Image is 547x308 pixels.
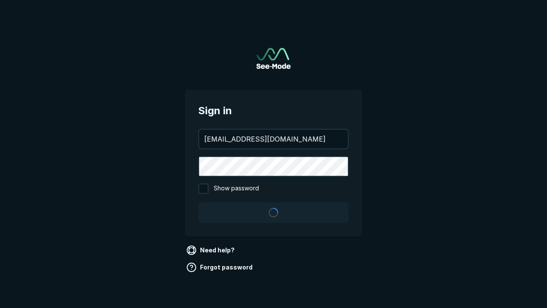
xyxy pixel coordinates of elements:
a: Forgot password [185,261,256,274]
span: Show password [214,184,259,194]
a: Go to sign in [256,48,291,69]
span: Sign in [198,103,349,118]
input: your@email.com [199,130,348,148]
img: See-Mode Logo [256,48,291,69]
a: Need help? [185,243,238,257]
